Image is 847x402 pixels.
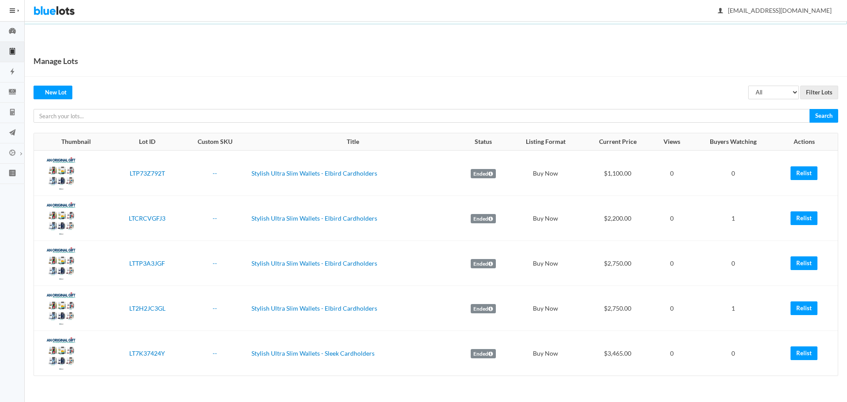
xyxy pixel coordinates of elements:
[471,169,496,179] label: Ended
[34,54,78,68] h1: Manage Lots
[800,86,838,99] input: Filter Lots
[130,169,165,177] a: LTP73Z792T
[129,259,165,267] a: LTTP3A3JGF
[129,304,165,312] a: LT2H2JC3GL
[213,349,217,357] a: --
[653,286,690,331] td: 0
[653,150,690,196] td: 0
[653,196,690,241] td: 0
[34,86,72,99] a: createNew Lot
[653,241,690,286] td: 0
[583,133,653,151] th: Current Price
[251,214,377,222] a: Stylish Ultra Slim Wallets - Elbird Cardholders
[251,259,377,267] a: Stylish Ultra Slim Wallets - Elbird Cardholders
[791,166,817,180] a: Relist
[251,349,375,357] a: Stylish Ultra Slim Wallets - Sleek Cardholders
[583,286,653,331] td: $2,750.00
[691,286,776,331] td: 1
[509,133,583,151] th: Listing Format
[691,241,776,286] td: 0
[791,256,817,270] a: Relist
[248,133,458,151] th: Title
[34,109,810,123] input: Search your lots...
[691,133,776,151] th: Buyers Watching
[583,196,653,241] td: $2,200.00
[653,133,690,151] th: Views
[251,304,377,312] a: Stylish Ultra Slim Wallets - Elbird Cardholders
[213,304,217,312] a: --
[471,259,496,269] label: Ended
[716,7,725,15] ion-icon: person
[691,196,776,241] td: 1
[791,346,817,360] a: Relist
[213,169,217,177] a: --
[509,331,583,376] td: Buy Now
[653,331,690,376] td: 0
[182,133,248,151] th: Custom SKU
[213,214,217,222] a: --
[509,241,583,286] td: Buy Now
[129,349,165,357] a: LT7K37424Y
[509,286,583,331] td: Buy Now
[509,196,583,241] td: Buy Now
[583,150,653,196] td: $1,100.00
[583,241,653,286] td: $2,750.00
[39,89,45,94] ion-icon: create
[471,214,496,224] label: Ended
[509,150,583,196] td: Buy Now
[810,109,838,123] input: Search
[776,133,838,151] th: Actions
[213,259,217,267] a: --
[471,304,496,314] label: Ended
[113,133,182,151] th: Lot ID
[691,150,776,196] td: 0
[583,331,653,376] td: $3,465.00
[34,133,113,151] th: Thumbnail
[458,133,509,151] th: Status
[691,331,776,376] td: 0
[129,214,165,222] a: LTCRCVGFJ3
[791,211,817,225] a: Relist
[718,7,832,14] span: [EMAIL_ADDRESS][DOMAIN_NAME]
[471,349,496,359] label: Ended
[251,169,377,177] a: Stylish Ultra Slim Wallets - Elbird Cardholders
[791,301,817,315] a: Relist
